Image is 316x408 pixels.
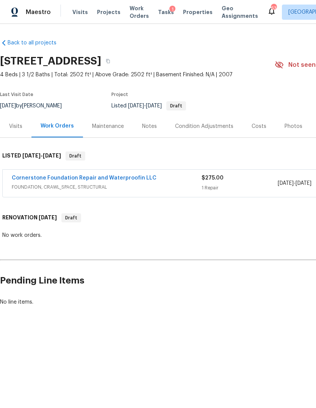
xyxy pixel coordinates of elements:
[22,153,61,158] span: -
[2,213,57,222] h6: RENOVATION
[92,123,124,130] div: Maintenance
[167,104,185,108] span: Draft
[111,103,186,109] span: Listed
[183,8,213,16] span: Properties
[158,9,174,15] span: Tasks
[62,214,80,222] span: Draft
[202,184,277,192] div: 1 Repair
[271,5,276,12] div: 63
[130,5,149,20] span: Work Orders
[12,183,202,191] span: FOUNDATION, CRAWL_SPACE, STRUCTURAL
[2,151,61,161] h6: LISTED
[66,152,84,160] span: Draft
[202,175,224,181] span: $275.00
[128,103,162,109] span: -
[26,8,51,16] span: Maestro
[296,181,311,186] span: [DATE]
[278,180,311,187] span: -
[169,6,175,13] div: 1
[111,92,128,97] span: Project
[9,123,22,130] div: Visits
[97,8,120,16] span: Projects
[12,175,156,181] a: Cornerstone Foundation Repair and Waterproofin LLC
[72,8,88,16] span: Visits
[222,5,258,20] span: Geo Assignments
[39,215,57,220] span: [DATE]
[252,123,266,130] div: Costs
[285,123,302,130] div: Photos
[101,54,115,68] button: Copy Address
[43,153,61,158] span: [DATE]
[146,103,162,109] span: [DATE]
[142,123,157,130] div: Notes
[128,103,144,109] span: [DATE]
[175,123,233,130] div: Condition Adjustments
[278,181,294,186] span: [DATE]
[22,153,41,158] span: [DATE]
[41,122,74,130] div: Work Orders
